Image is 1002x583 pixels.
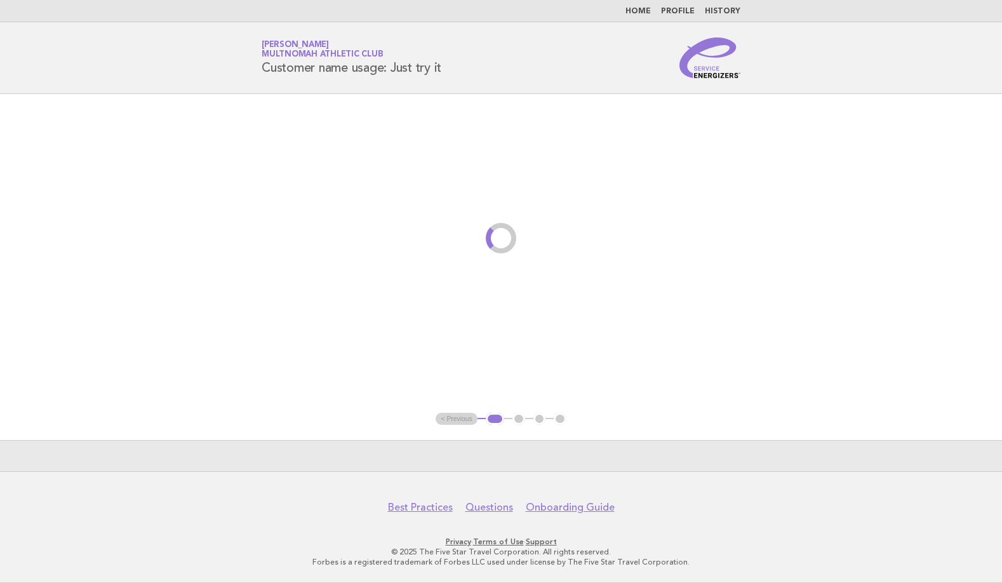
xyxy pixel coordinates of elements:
[112,537,890,547] p: · ·
[446,537,471,546] a: Privacy
[465,501,513,514] a: Questions
[526,537,557,546] a: Support
[262,41,441,74] h1: Customer name usage: Just try it
[705,8,740,15] a: History
[679,37,740,78] img: Service Energizers
[388,501,453,514] a: Best Practices
[526,501,615,514] a: Onboarding Guide
[473,537,524,546] a: Terms of Use
[262,51,383,59] span: Multnomah Athletic Club
[661,8,695,15] a: Profile
[112,547,890,557] p: © 2025 The Five Star Travel Corporation. All rights reserved.
[262,41,383,58] a: [PERSON_NAME]Multnomah Athletic Club
[625,8,651,15] a: Home
[112,557,890,567] p: Forbes is a registered trademark of Forbes LLC used under license by The Five Star Travel Corpora...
